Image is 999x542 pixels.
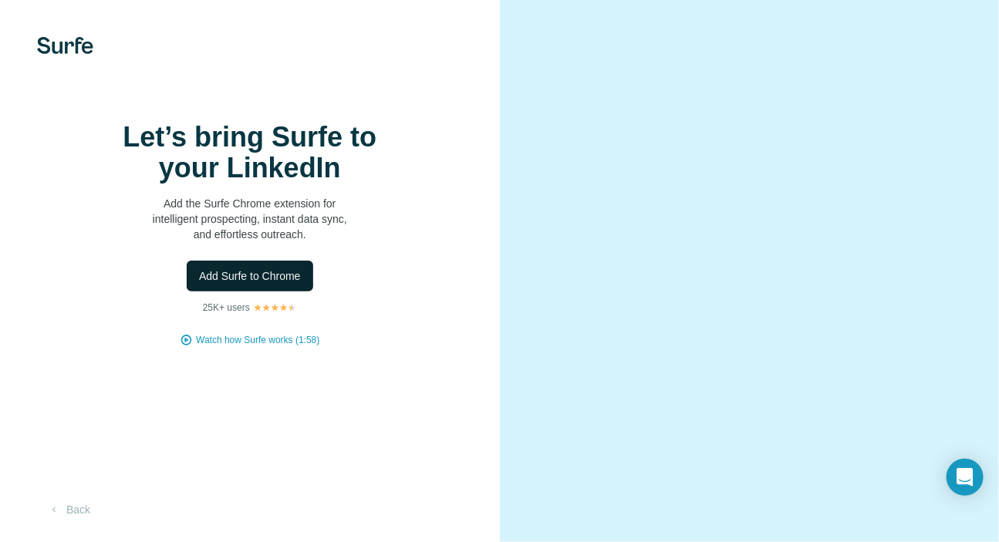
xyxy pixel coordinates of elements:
img: Rating Stars [253,303,297,312]
img: Surfe's logo [37,37,93,54]
button: Back [37,496,101,523]
span: Add Surfe to Chrome [199,268,301,284]
p: 25K+ users [203,301,250,315]
button: Watch how Surfe works (1:58) [196,333,319,347]
div: Open Intercom Messenger [947,459,984,496]
p: Add the Surfe Chrome extension for intelligent prospecting, instant data sync, and effortless out... [96,196,404,242]
h1: Let’s bring Surfe to your LinkedIn [96,122,404,183]
button: Add Surfe to Chrome [187,261,313,291]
